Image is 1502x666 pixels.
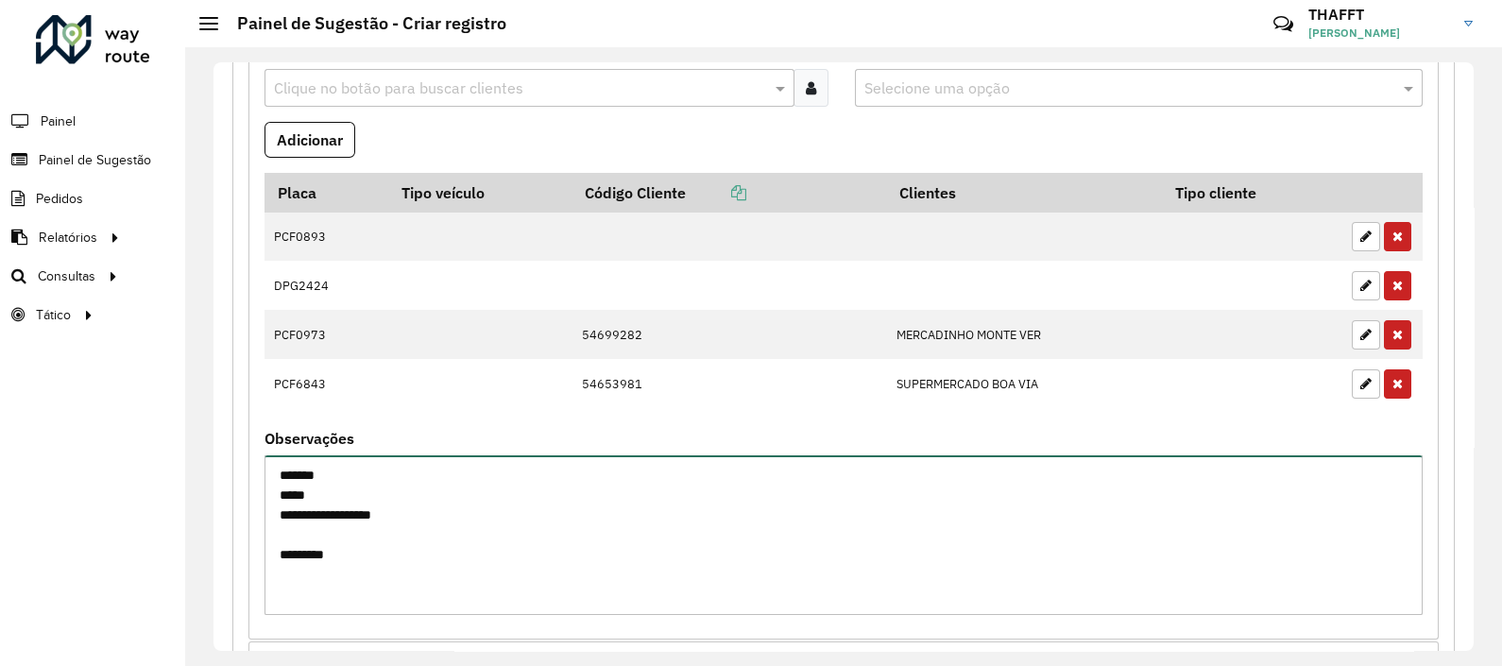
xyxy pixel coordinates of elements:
span: [PERSON_NAME] [1308,25,1450,42]
th: Placa [265,173,389,213]
a: Contato Rápido [1263,4,1304,44]
th: Tipo cliente [1162,173,1341,213]
span: Relatórios [39,228,97,248]
td: 54699282 [572,310,886,359]
th: Tipo veículo [389,173,572,213]
td: PCF0893 [265,213,389,262]
span: Painel [41,111,76,131]
td: DPG2424 [265,261,389,310]
td: 54653981 [572,359,886,408]
th: Clientes [886,173,1162,213]
th: Código Cliente [572,173,886,213]
td: SUPERMERCADO BOA VIA [886,359,1162,408]
td: MERCADINHO MONTE VER [886,310,1162,359]
button: Adicionar [265,122,355,158]
span: Consultas [38,266,95,286]
h3: THAFFT [1308,6,1450,24]
span: Painel de Sugestão [39,150,151,170]
h2: Painel de Sugestão - Criar registro [218,13,506,34]
label: Observações [265,427,354,450]
span: Tático [36,305,71,325]
span: Outras Orientações [280,650,413,665]
td: PCF6843 [265,359,389,408]
td: PCF0973 [265,310,389,359]
a: Copiar [686,183,746,202]
span: Pedidos [36,189,83,209]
